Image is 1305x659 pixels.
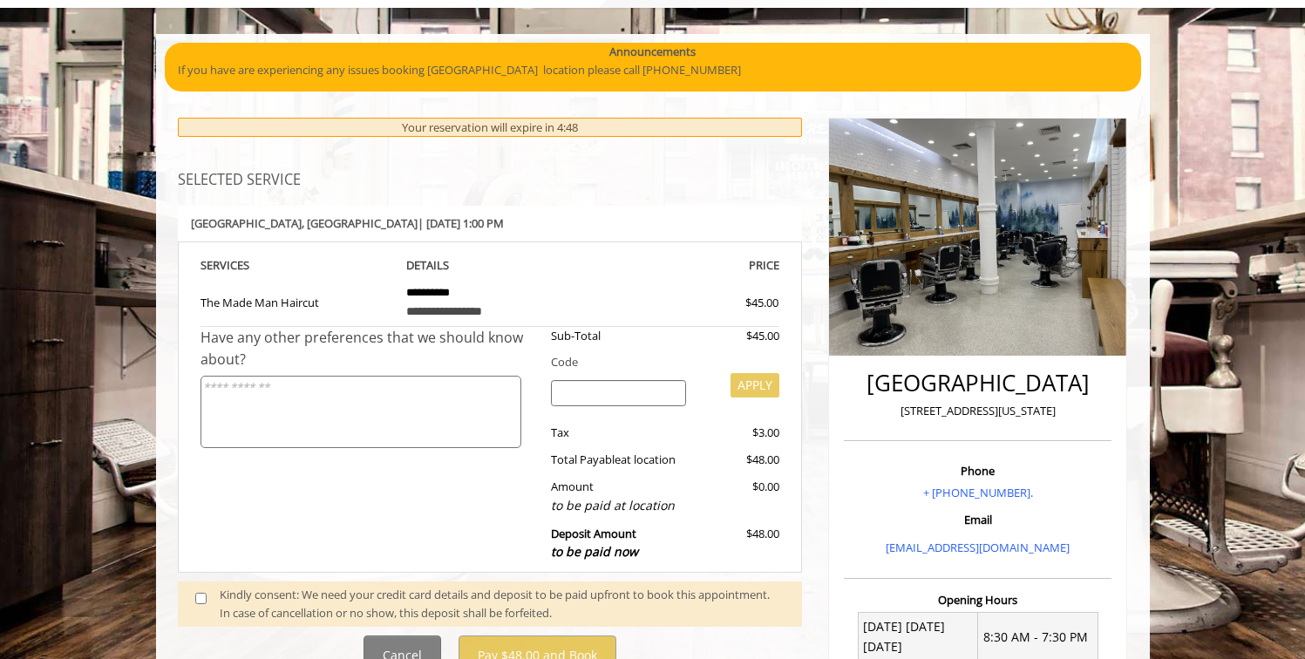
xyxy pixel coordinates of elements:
th: SERVICE [201,255,394,275]
h3: Phone [848,465,1107,477]
th: DETAILS [393,255,587,275]
p: [STREET_ADDRESS][US_STATE] [848,402,1107,420]
div: Sub-Total [538,327,699,345]
div: $45.00 [683,294,778,312]
h3: Email [848,513,1107,526]
div: $3.00 [699,424,779,442]
div: Total Payable [538,451,699,469]
div: Amount [538,478,699,515]
div: $45.00 [699,327,779,345]
h3: SELECTED SERVICE [178,173,803,188]
div: Your reservation will expire in 4:48 [178,118,803,138]
div: $48.00 [699,451,779,469]
span: at location [621,452,676,467]
div: Code [538,353,779,371]
div: $48.00 [699,525,779,562]
h2: [GEOGRAPHIC_DATA] [848,370,1107,396]
div: Tax [538,424,699,442]
td: The Made Man Haircut [201,275,394,327]
div: to be paid at location [551,496,686,515]
b: [GEOGRAPHIC_DATA] | [DATE] 1:00 PM [191,215,504,231]
h3: Opening Hours [844,594,1111,606]
p: If you have are experiencing any issues booking [GEOGRAPHIC_DATA] location please call [PHONE_NUM... [178,61,1128,79]
button: APPLY [731,373,779,397]
span: , [GEOGRAPHIC_DATA] [302,215,418,231]
a: [EMAIL_ADDRESS][DOMAIN_NAME] [886,540,1070,555]
div: Kindly consent: We need your credit card details and deposit to be paid upfront to book this appo... [220,586,785,622]
b: Announcements [609,43,696,61]
a: + [PHONE_NUMBER]. [923,485,1033,500]
b: Deposit Amount [551,526,638,560]
div: Have any other preferences that we should know about? [201,327,539,371]
span: S [243,257,249,273]
span: to be paid now [551,543,638,560]
th: PRICE [587,255,780,275]
div: $0.00 [699,478,779,515]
